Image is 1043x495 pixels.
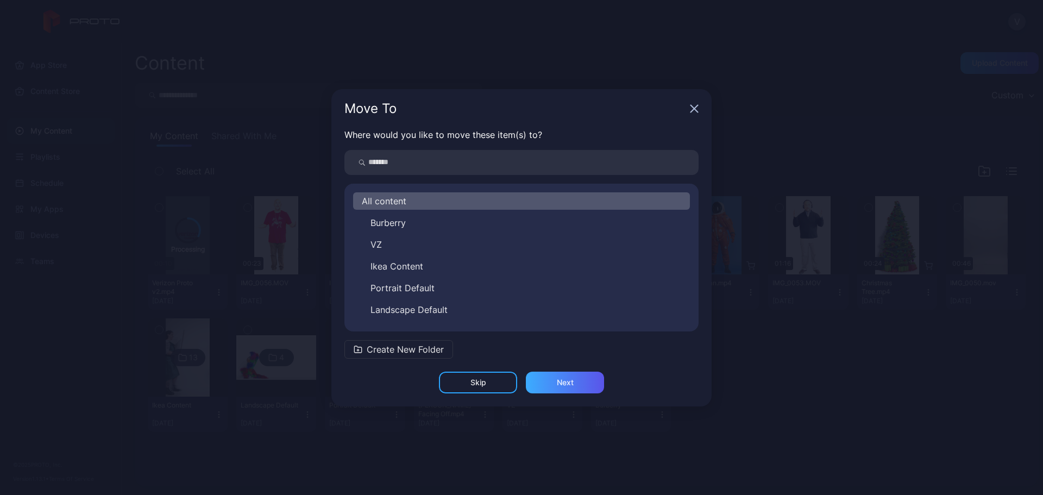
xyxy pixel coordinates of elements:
button: Create New Folder [344,340,453,359]
p: Where would you like to move these item(s) to? [344,128,699,141]
button: Landscape Default [353,301,690,318]
button: Portrait Default [353,279,690,297]
div: Next [557,378,574,387]
span: VZ [370,238,382,251]
button: VZ [353,236,690,253]
div: Skip [470,378,486,387]
span: Create New Folder [367,343,444,356]
span: Landscape Default [370,303,448,316]
button: Ikea Content [353,258,690,275]
button: Skip [439,372,517,393]
button: Next [526,372,604,393]
span: Burberry [370,216,406,229]
span: All content [362,195,406,208]
span: Portrait Default [370,281,435,295]
button: Burberry [353,214,690,231]
span: Ikea Content [370,260,423,273]
div: Move To [344,102,686,115]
